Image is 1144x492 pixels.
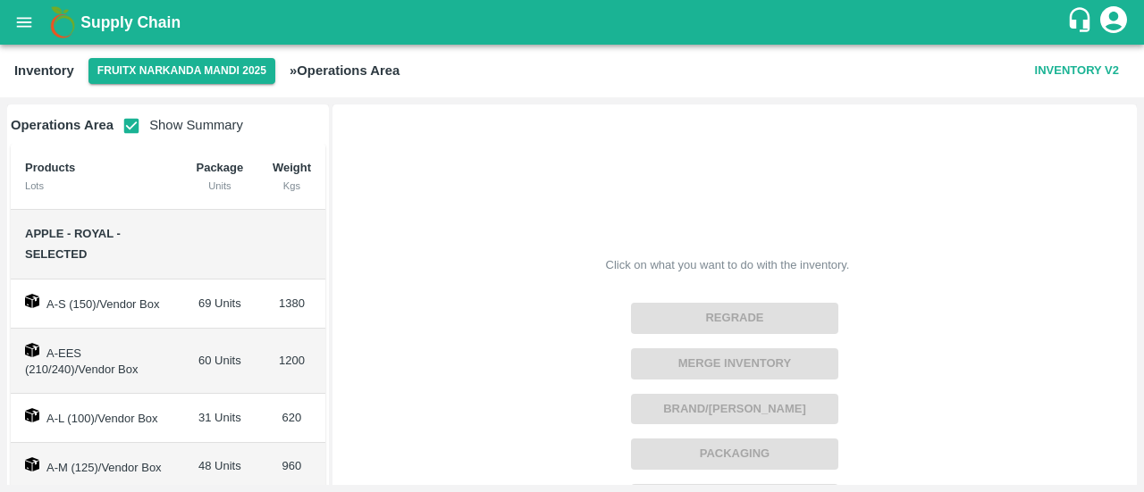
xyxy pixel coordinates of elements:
[11,118,114,132] b: Operations Area
[14,63,74,78] b: Inventory
[258,329,325,394] td: 1200
[88,58,275,84] button: Select DC
[181,394,258,443] td: 31 Units
[181,443,258,492] td: 48 Units
[181,279,258,329] td: 69 Units
[1066,6,1098,38] div: customer-support
[114,118,243,132] span: Show Summary
[45,4,80,40] img: logo
[25,408,39,422] img: box
[80,13,181,31] b: Supply Chain
[1098,4,1130,41] div: account of current user
[25,161,75,174] b: Products
[258,394,325,443] td: 620
[11,329,181,394] td: A-EES (210/240)/Vendor Box
[25,457,39,471] img: box
[196,178,244,194] div: Units
[11,394,181,443] td: A-L (100)/Vendor Box
[290,63,400,78] b: » Operations Area
[25,178,167,194] div: Lots
[25,294,39,308] img: box
[1028,55,1126,87] button: Inventory V2
[258,443,325,492] td: 960
[181,329,258,394] td: 60 Units
[196,161,243,174] b: Package
[11,279,181,329] td: A-S (150)/Vendor Box
[273,161,311,174] b: Weight
[258,279,325,329] td: 1380
[11,443,181,492] td: A-M (125)/Vendor Box
[80,10,1066,35] a: Supply Chain
[4,2,45,43] button: open drawer
[25,227,121,261] span: Apple - Royal - Selected
[606,256,850,274] div: Click on what you want to do with the inventory.
[273,178,311,194] div: Kgs
[25,343,39,357] img: box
